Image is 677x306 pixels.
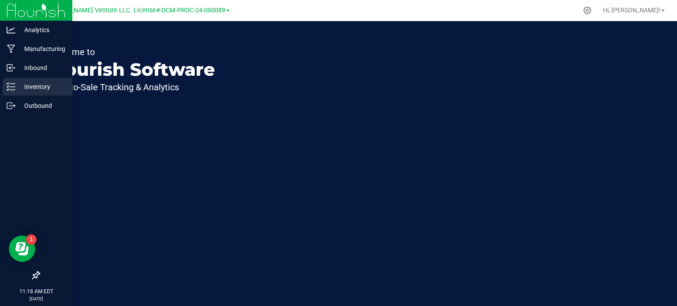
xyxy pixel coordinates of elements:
iframe: Resource center unread badge [26,234,37,245]
span: Hi, [PERSON_NAME]! [603,7,660,14]
inline-svg: Outbound [7,101,15,110]
inline-svg: Analytics [7,26,15,34]
p: Seed-to-Sale Tracking & Analytics [48,83,215,92]
span: Green [PERSON_NAME] Venture LLC. License#:OCM-PROC-24-000089 [26,7,225,14]
p: Outbound [15,100,68,111]
p: Analytics [15,25,68,35]
inline-svg: Inbound [7,63,15,72]
p: 11:18 AM EDT [4,288,68,295]
p: Flourish Software [48,61,215,78]
inline-svg: Inventory [7,82,15,91]
p: Inbound [15,63,68,73]
p: [DATE] [4,295,68,302]
p: Inventory [15,81,68,92]
inline-svg: Manufacturing [7,44,15,53]
div: Manage settings [582,6,593,15]
p: Welcome to [48,48,215,56]
p: Manufacturing [15,44,68,54]
iframe: Resource center [9,236,35,262]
